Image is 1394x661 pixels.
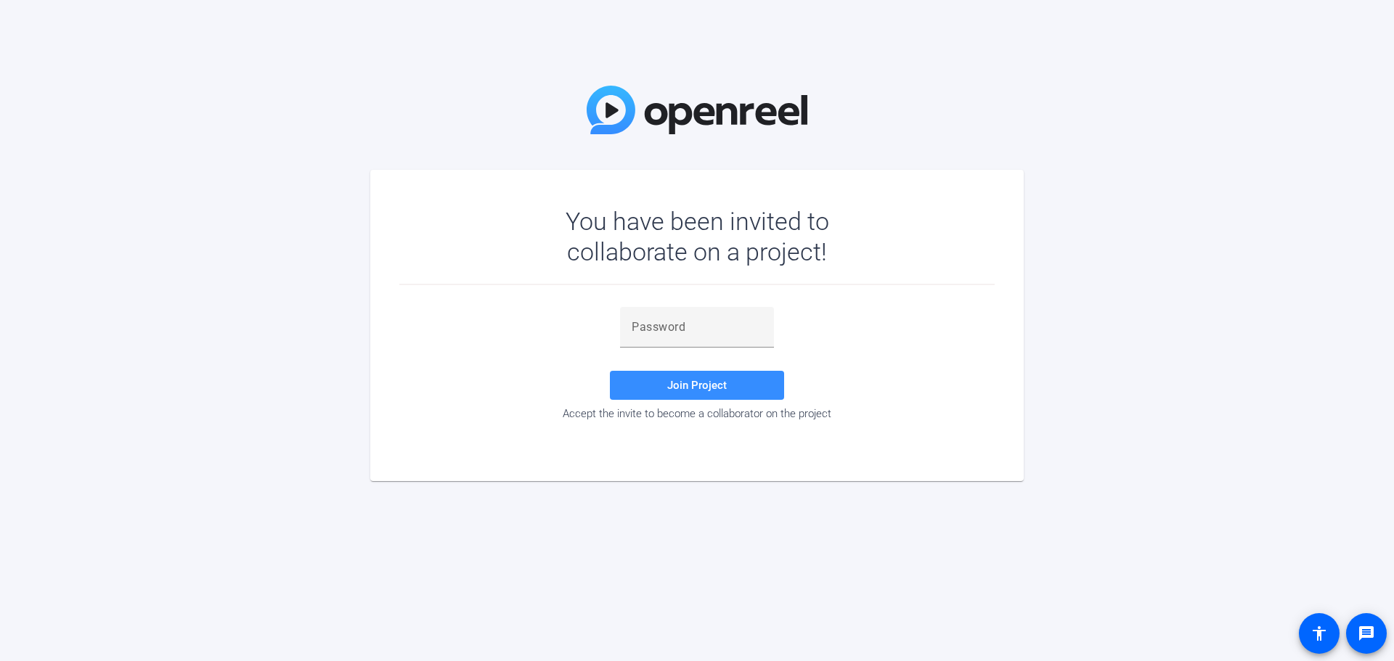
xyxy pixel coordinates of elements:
button: Join Project [610,371,784,400]
img: OpenReel Logo [587,86,807,134]
mat-icon: message [1358,625,1375,642]
div: Accept the invite to become a collaborator on the project [399,407,995,420]
div: You have been invited to collaborate on a project! [523,206,871,267]
input: Password [632,319,762,336]
span: Join Project [667,379,727,392]
mat-icon: accessibility [1311,625,1328,642]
